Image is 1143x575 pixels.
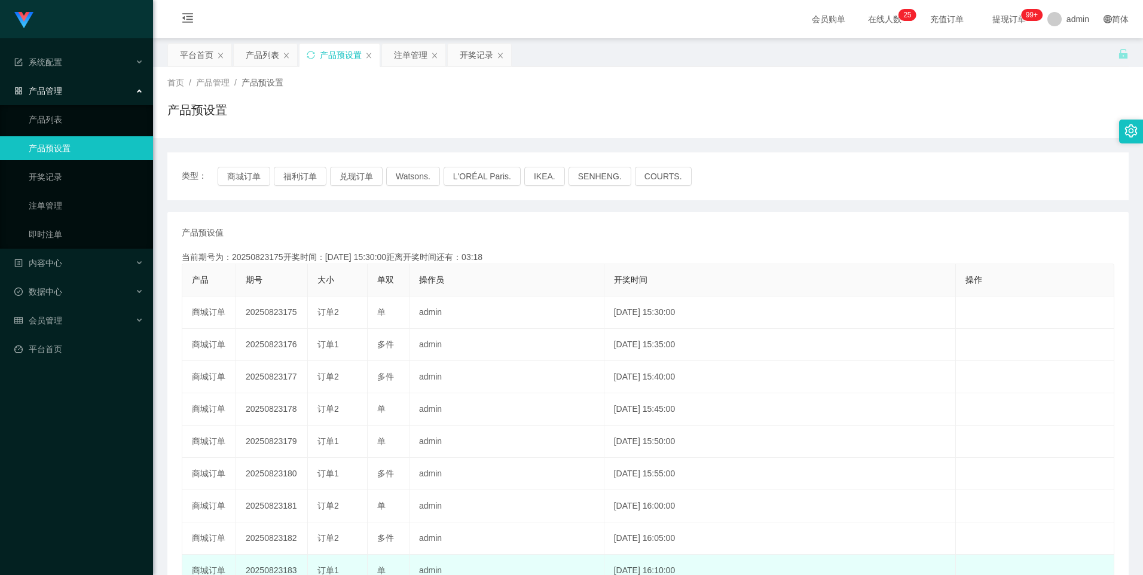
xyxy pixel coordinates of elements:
[924,15,970,23] span: 充值订单
[317,307,339,317] span: 订单2
[320,44,362,66] div: 产品预设置
[317,533,339,543] span: 订单2
[604,296,956,329] td: [DATE] 15:30:00
[182,251,1114,264] div: 当前期号为：20250823175开奖时间：[DATE] 15:30:00距离开奖时间还有：03:18
[317,372,339,381] span: 订单2
[460,44,493,66] div: 开奖记录
[409,458,604,490] td: admin
[317,501,339,510] span: 订单2
[236,490,308,522] td: 20250823181
[409,361,604,393] td: admin
[14,316,23,325] i: 图标: table
[192,275,209,285] span: 产品
[409,296,604,329] td: admin
[236,458,308,490] td: 20250823180
[307,51,315,59] i: 图标: sync
[444,167,521,186] button: L'ORÉAL Paris.
[377,275,394,285] span: 单双
[14,287,62,296] span: 数据中心
[14,316,62,325] span: 会员管理
[394,44,427,66] div: 注单管理
[217,52,224,59] i: 图标: close
[604,393,956,426] td: [DATE] 15:45:00
[386,167,440,186] button: Watsons.
[907,9,912,21] p: 5
[14,258,62,268] span: 内容中心
[182,426,236,458] td: 商城订单
[14,58,23,66] i: 图标: form
[377,436,386,446] span: 单
[236,522,308,555] td: 20250823182
[236,329,308,361] td: 20250823176
[29,165,143,189] a: 开奖记录
[409,426,604,458] td: admin
[14,57,62,67] span: 系统配置
[377,533,394,543] span: 多件
[182,296,236,329] td: 商城订单
[182,361,236,393] td: 商城订单
[377,501,386,510] span: 单
[242,78,283,87] span: 产品预设置
[196,78,230,87] span: 产品管理
[236,426,308,458] td: 20250823179
[236,361,308,393] td: 20250823177
[965,275,982,285] span: 操作
[377,307,386,317] span: 单
[317,469,339,478] span: 订单1
[569,167,631,186] button: SENHENG.
[330,167,383,186] button: 兑现订单
[283,52,290,59] i: 图标: close
[604,361,956,393] td: [DATE] 15:40:00
[377,372,394,381] span: 多件
[182,522,236,555] td: 商城订单
[604,522,956,555] td: [DATE] 16:05:00
[1118,48,1129,59] i: 图标: unlock
[377,469,394,478] span: 多件
[218,167,270,186] button: 商城订单
[1021,9,1043,21] sup: 933
[903,9,907,21] p: 2
[182,329,236,361] td: 商城订单
[614,275,647,285] span: 开奖时间
[167,78,184,87] span: 首页
[431,52,438,59] i: 图标: close
[317,404,339,414] span: 订单2
[29,136,143,160] a: 产品预设置
[14,86,62,96] span: 产品管理
[1124,124,1138,137] i: 图标: setting
[14,87,23,95] i: 图标: appstore-o
[377,565,386,575] span: 单
[317,275,334,285] span: 大小
[604,426,956,458] td: [DATE] 15:50:00
[898,9,916,21] sup: 25
[14,337,143,361] a: 图标: dashboard平台首页
[604,490,956,522] td: [DATE] 16:00:00
[274,167,326,186] button: 福利订单
[409,490,604,522] td: admin
[182,490,236,522] td: 商城订单
[986,15,1032,23] span: 提现订单
[1104,15,1112,23] i: 图标: global
[246,275,262,285] span: 期号
[524,167,565,186] button: IKEA.
[29,222,143,246] a: 即时注单
[182,227,224,239] span: 产品预设值
[234,78,237,87] span: /
[14,259,23,267] i: 图标: profile
[182,167,218,186] span: 类型：
[182,393,236,426] td: 商城订单
[604,458,956,490] td: [DATE] 15:55:00
[377,404,386,414] span: 单
[604,329,956,361] td: [DATE] 15:35:00
[409,393,604,426] td: admin
[317,436,339,446] span: 订单1
[409,329,604,361] td: admin
[180,44,213,66] div: 平台首页
[497,52,504,59] i: 图标: close
[635,167,692,186] button: COURTS.
[317,565,339,575] span: 订单1
[189,78,191,87] span: /
[236,296,308,329] td: 20250823175
[14,12,33,29] img: logo.9652507e.png
[246,44,279,66] div: 产品列表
